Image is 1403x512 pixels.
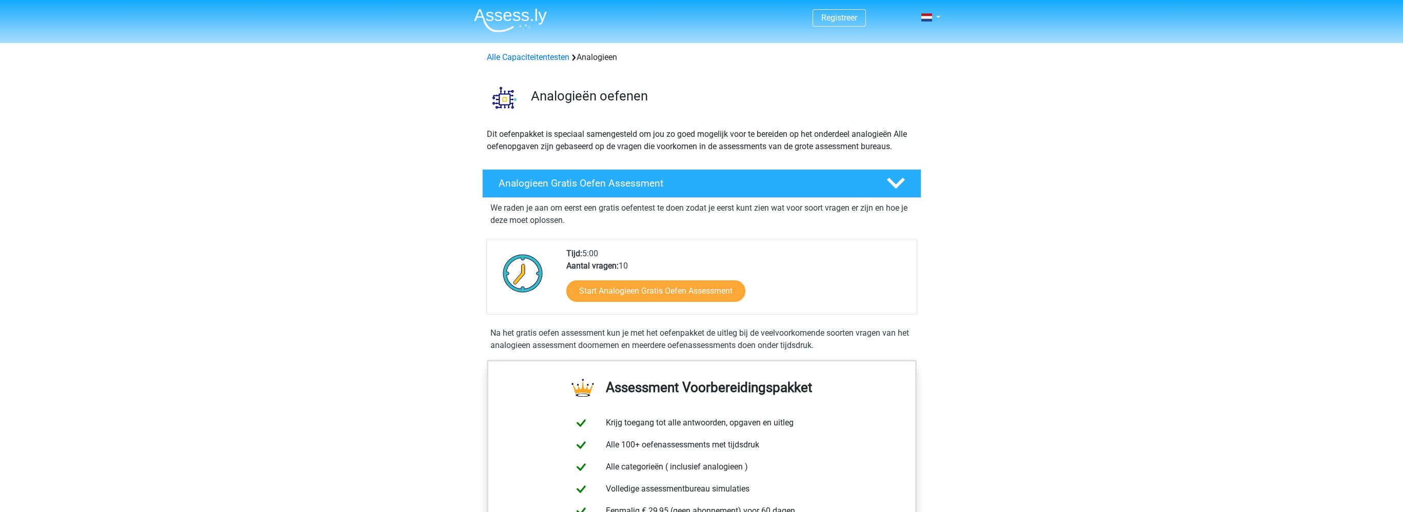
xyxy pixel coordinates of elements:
h4: Analogieen Gratis Oefen Assessment [499,177,870,189]
h3: Analogieën oefenen [531,88,913,104]
p: We raden je aan om eerst een gratis oefentest te doen zodat je eerst kunt zien wat voor soort vra... [490,202,913,227]
img: Assessly [474,8,547,32]
div: 5:00 10 [559,248,916,314]
b: Tijd: [566,249,582,258]
a: Start Analogieen Gratis Oefen Assessment [566,280,745,302]
img: Klok [497,248,549,299]
a: Alle Capaciteitentesten [487,52,569,62]
p: Dit oefenpakket is speciaal samengesteld om jou zo goed mogelijk voor te bereiden op het onderdee... [487,128,917,153]
a: Analogieen Gratis Oefen Assessment [478,169,925,198]
div: Na het gratis oefen assessment kun je met het oefenpakket de uitleg bij de veelvoorkomende soorte... [486,327,917,352]
div: Analogieen [483,51,921,64]
a: Registreer [821,13,857,23]
b: Aantal vragen: [566,261,619,271]
img: analogieen [483,76,526,119]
